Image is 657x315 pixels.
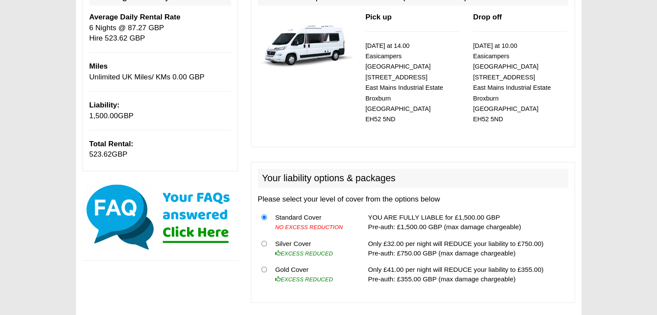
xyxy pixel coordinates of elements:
[89,140,133,148] b: Total Rental:
[365,235,568,261] td: Only £32.00 per night will REDUCE your liability to £750.00) Pre-auth: £750.00 GBP (max damage ch...
[365,42,443,123] small: [DATE] at 14.00 Easicampers [GEOGRAPHIC_DATA] [STREET_ADDRESS] East Mains Industrial Estate Broxb...
[89,112,118,120] span: 1,500.00
[89,12,231,44] p: 6 Nights @ 87.27 GBP Hire 523.62 GBP
[89,62,108,70] b: Miles
[89,101,120,109] b: Liability:
[275,276,333,283] i: EXCESS REDUCED
[89,61,231,82] p: Unlimited UK Miles/ KMs 0.00 GBP
[275,250,333,257] i: EXCESS REDUCED
[258,194,568,205] p: Please select your level of cover from the options below
[258,169,568,188] h2: Your liability options & packages
[365,261,568,287] td: Only £41.00 per night will REDUCE your liability to £355.00) Pre-auth: £355.00 GBP (max damage ch...
[473,42,551,123] small: [DATE] at 10.00 Easicampers [GEOGRAPHIC_DATA] [STREET_ADDRESS] East Mains Industrial Estate Broxb...
[272,235,355,261] td: Silver Cover
[272,209,355,236] td: Standard Cover
[258,12,352,73] img: 339.jpg
[83,183,238,252] img: Click here for our most common FAQs
[365,13,392,21] b: Pick up
[473,13,501,21] b: Drop off
[89,139,231,160] p: GBP
[89,100,231,121] p: GBP
[89,13,181,21] b: Average Daily Rental Rate
[272,261,355,287] td: Gold Cover
[275,224,343,230] i: NO EXCESS REDUCTION
[365,209,568,236] td: YOU ARE FULLY LIABLE for £1,500.00 GBP Pre-auth: £1,500.00 GBP (max damage chargeable)
[89,150,112,158] span: 523.62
